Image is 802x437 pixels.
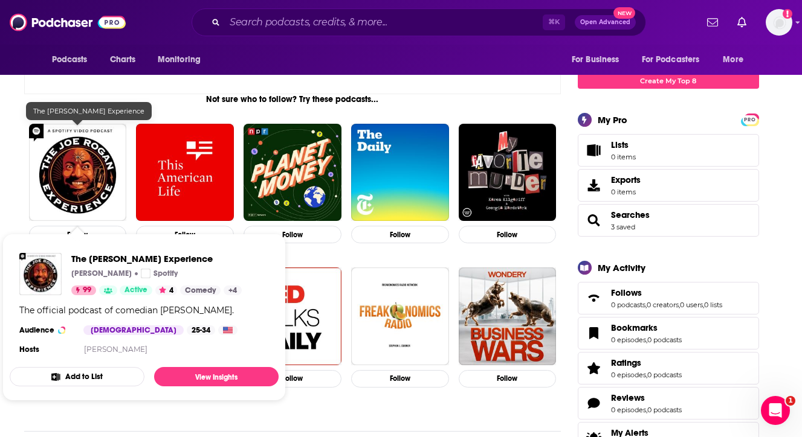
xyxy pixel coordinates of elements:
[714,48,758,71] button: open menu
[351,124,449,222] img: The Daily
[761,396,790,425] iframe: Intercom live chat
[647,301,679,309] a: 0 creators
[645,301,647,309] span: ,
[24,94,561,104] div: Not sure who to follow? Try these podcasts...
[766,9,792,36] img: User Profile
[766,9,792,36] button: Show profile menu
[582,142,606,159] span: Lists
[611,301,645,309] a: 0 podcasts
[611,322,682,333] a: Bookmarks
[611,392,645,403] span: Reviews
[611,287,722,298] a: Follows
[244,370,341,388] button: Follow
[578,387,759,419] span: Reviews
[578,282,759,314] span: Follows
[141,269,178,278] a: SpotifySpotify
[459,124,557,222] img: My Favorite Murder with Karen Kilgariff and Georgia Hardstark
[647,406,682,414] a: 0 podcasts
[578,72,759,89] a: Create My Top 8
[19,325,74,335] h3: Audience
[136,124,234,222] img: This American Life
[575,15,636,30] button: Open AdvancedNew
[244,124,341,222] img: Planet Money
[582,360,606,377] a: Ratings
[646,371,647,379] span: ,
[459,370,557,388] button: Follow
[351,267,449,365] img: Freakonomics Radio
[582,290,606,307] a: Follows
[224,285,242,295] a: +4
[611,392,682,403] a: Reviews
[578,352,759,384] span: Ratings
[582,177,606,194] span: Exports
[611,322,658,333] span: Bookmarks
[582,212,606,229] a: Searches
[102,48,143,71] a: Charts
[26,102,152,120] div: The [PERSON_NAME] Experience
[71,269,132,278] p: [PERSON_NAME]
[459,267,557,365] img: Business Wars
[743,115,757,124] a: PRO
[611,209,650,220] a: Searches
[543,14,565,30] span: ⌘ K
[642,51,700,68] span: For Podcasters
[723,51,743,68] span: More
[125,284,147,296] span: Active
[84,345,147,354] a: [PERSON_NAME]
[29,124,127,222] img: The Joe Rogan Experience
[680,301,703,309] a: 0 users
[572,51,619,68] span: For Business
[71,253,242,264] span: The [PERSON_NAME] Experience
[611,357,641,368] span: Ratings
[611,139,629,150] span: Lists
[180,285,221,295] a: Comedy
[225,13,543,32] input: Search podcasts, credits, & more...
[611,287,642,298] span: Follows
[187,325,215,335] div: 25-34
[611,139,636,150] span: Lists
[634,48,717,71] button: open menu
[611,406,646,414] a: 0 episodes
[598,262,645,273] div: My Activity
[71,285,96,295] a: 99
[578,169,759,202] a: Exports
[611,174,641,185] span: Exports
[244,267,341,365] img: TED Talks Daily
[578,134,759,167] a: Lists
[459,226,557,243] button: Follow
[646,336,647,344] span: ,
[110,51,136,68] span: Charts
[351,370,449,388] button: Follow
[149,48,216,71] button: open menu
[647,336,682,344] a: 0 podcasts
[154,367,279,386] a: View Insights
[563,48,635,71] button: open menu
[646,406,647,414] span: ,
[611,223,635,231] a: 3 saved
[71,253,242,264] a: The Joe Rogan Experience
[158,51,201,68] span: Monitoring
[611,188,641,196] span: 0 items
[10,367,144,386] button: Add to List
[766,9,792,36] span: Logged in as vickers
[19,253,62,295] img: The Joe Rogan Experience
[154,269,178,278] p: Spotify
[83,284,91,296] span: 99
[19,305,234,316] div: The official podcast of comedian [PERSON_NAME].
[244,226,341,243] button: Follow
[582,395,606,412] a: Reviews
[704,301,722,309] a: 0 lists
[613,7,635,19] span: New
[52,51,88,68] span: Podcasts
